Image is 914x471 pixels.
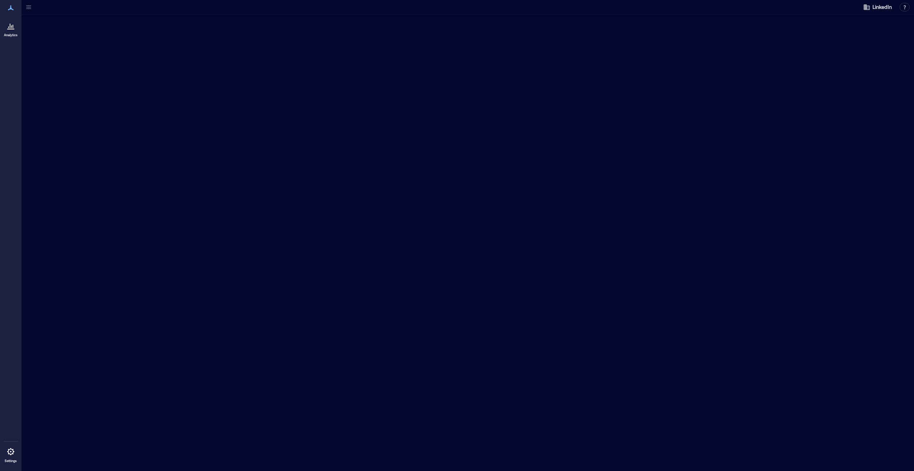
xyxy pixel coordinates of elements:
p: Analytics [4,33,18,37]
button: LinkedIn [861,1,894,13]
span: LinkedIn [872,4,892,11]
a: Analytics [2,17,20,39]
p: Settings [5,459,17,463]
a: Settings [2,443,19,465]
